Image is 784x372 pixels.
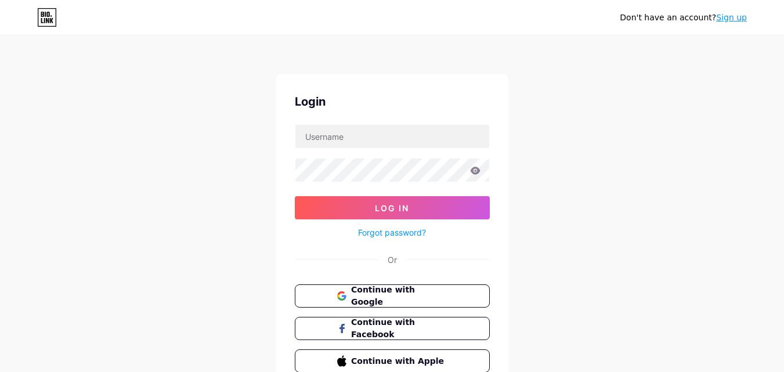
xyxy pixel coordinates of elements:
[295,125,489,148] input: Username
[375,203,409,213] span: Log In
[388,254,397,266] div: Or
[295,284,490,308] button: Continue with Google
[358,226,426,239] a: Forgot password?
[351,284,447,308] span: Continue with Google
[295,317,490,340] button: Continue with Facebook
[620,12,747,24] div: Don't have an account?
[295,196,490,219] button: Log In
[351,355,447,367] span: Continue with Apple
[295,93,490,110] div: Login
[351,316,447,341] span: Continue with Facebook
[716,13,747,22] a: Sign up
